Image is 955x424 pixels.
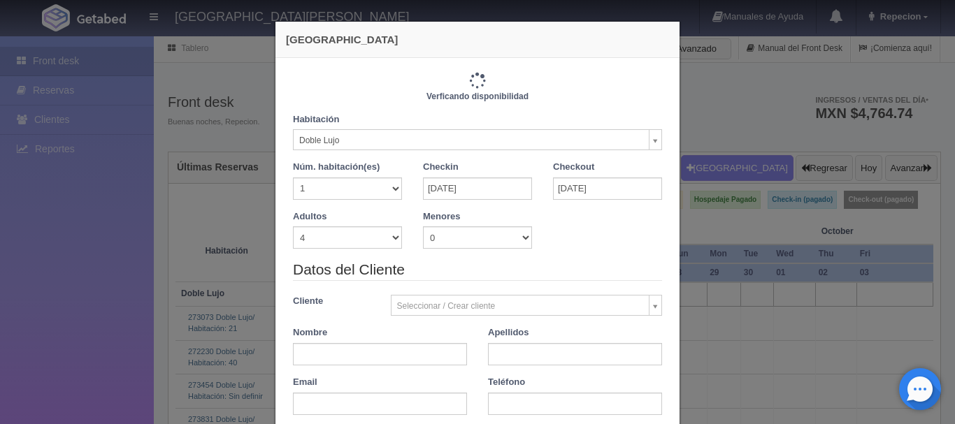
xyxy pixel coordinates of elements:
h4: [GEOGRAPHIC_DATA] [286,32,669,47]
label: Checkin [423,161,459,174]
a: Seleccionar / Crear cliente [391,295,663,316]
label: Apellidos [488,326,529,339]
input: DD-MM-AAAA [553,177,662,200]
label: Nombre [293,326,327,339]
label: Habitación [293,113,339,126]
label: Email [293,376,317,389]
b: Verficando disponibilidad [426,92,529,101]
span: Seleccionar / Crear cliente [397,295,644,316]
label: Menores [423,210,460,224]
label: Teléfono [488,376,525,389]
label: Cliente [282,295,380,308]
input: DD-MM-AAAA [423,177,532,200]
span: Doble Lujo [299,130,643,151]
label: Checkout [553,161,594,174]
label: Adultos [293,210,326,224]
legend: Datos del Cliente [293,259,662,281]
a: Doble Lujo [293,129,662,150]
label: Núm. habitación(es) [293,161,380,174]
